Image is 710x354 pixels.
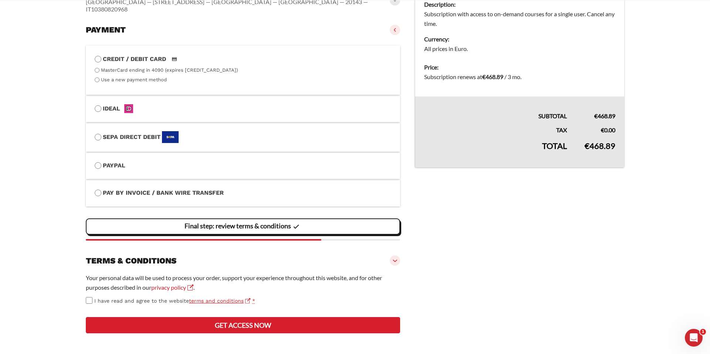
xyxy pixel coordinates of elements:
[504,73,520,80] span: / 3 mo
[601,126,604,133] span: €
[594,112,598,119] span: €
[189,298,250,304] a: terms and conditions
[424,44,615,54] dd: All prices in Euro.
[95,188,391,198] label: Pay by Invoice / Bank Wire Transfer
[601,126,615,133] bdi: 0.00
[685,329,703,347] iframe: Intercom live chat
[122,104,135,113] img: iDEAL
[95,190,101,196] input: Pay by Invoice / Bank Wire Transfer
[86,297,92,304] input: I have read and agree to the websiteterms and conditions *
[415,121,576,135] th: Tax
[95,104,391,113] label: iDEAL
[86,256,176,266] h3: Terms & conditions
[86,218,400,235] vaadin-button: Final step: review terms & conditions
[424,9,615,28] dd: Subscription with access to on-demand courses for a single user. Cancel any time.
[151,284,193,291] a: privacy policy
[162,131,179,143] img: SEPA
[585,141,615,151] bdi: 468.89
[95,54,391,64] label: Credit / Debit Card
[168,55,181,64] img: Credit / Debit Card
[424,73,521,80] span: Subscription renews at .
[94,298,250,304] span: I have read and agree to the website
[594,112,615,119] bdi: 468.89
[101,77,167,82] label: Use a new payment method
[585,141,589,151] span: €
[95,161,391,170] label: PayPal
[424,62,615,72] dt: Price:
[252,298,255,304] abbr: required
[424,34,615,44] dt: Currency:
[86,317,400,333] button: Get access now
[482,73,503,80] bdi: 468.89
[415,96,576,121] th: Subtotal
[101,67,238,73] label: MasterCard ending in 4090 (expires [CREDIT_CARD_DATA])
[482,73,486,80] span: €
[86,25,126,35] h3: Payment
[95,131,391,143] label: SEPA Direct Debit
[95,105,101,112] input: iDEALiDEAL
[95,134,101,140] input: SEPA Direct DebitSEPA
[700,329,706,335] span: 1
[415,135,576,167] th: Total
[86,273,400,292] p: Your personal data will be used to process your order, support your experience throughout this we...
[95,56,101,62] input: Credit / Debit CardCredit / Debit Card
[95,162,101,169] input: PayPal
